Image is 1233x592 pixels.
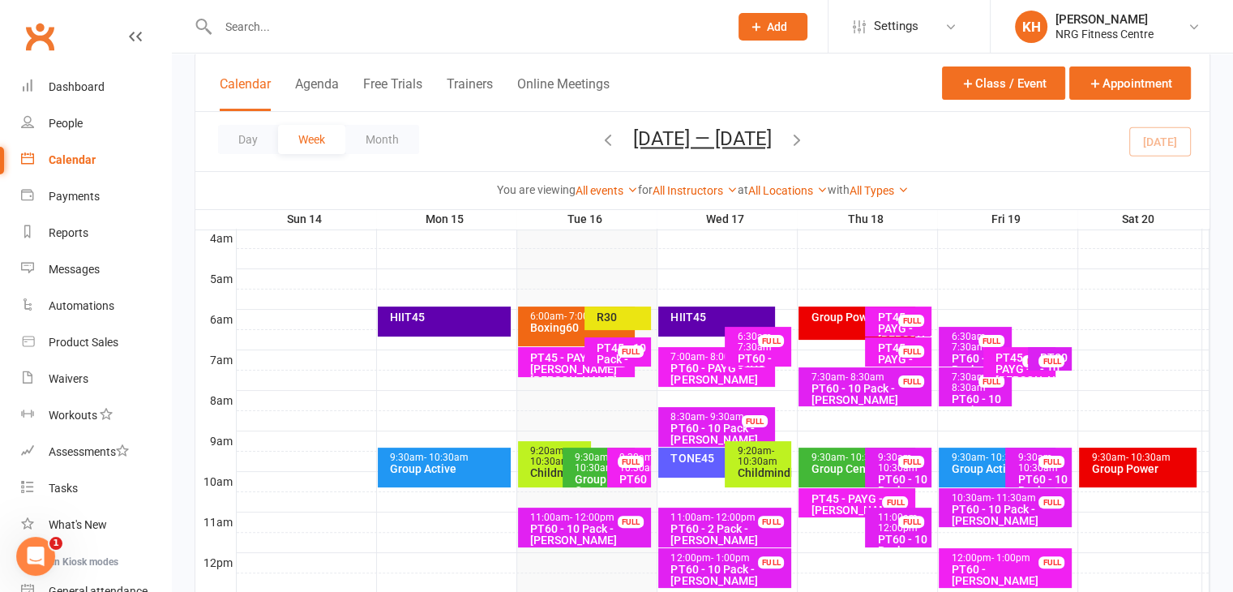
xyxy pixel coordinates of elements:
[898,516,924,528] div: FULL
[1038,556,1064,568] div: FULL
[21,142,171,178] a: Calendar
[574,453,631,474] div: 9:30am
[670,553,788,564] div: 12:00pm
[877,512,919,534] span: - 12:00pm
[898,456,924,468] div: FULL
[758,516,784,528] div: FULL
[49,153,96,166] div: Calendar
[49,537,62,550] span: 1
[195,309,236,329] th: 6am
[670,513,788,523] div: 11:00am
[49,190,100,203] div: Payments
[876,311,928,345] div: PT45 - PAYG - [PERSON_NAME]
[653,184,738,197] a: All Instructors
[529,322,631,333] div: Boxing60
[497,183,576,196] strong: You are viewing
[758,556,784,568] div: FULL
[1038,496,1064,508] div: FULL
[529,467,587,478] div: Childminding
[995,352,1052,397] div: PT45 - PAYG - [PERSON_NAME] [PERSON_NAME]
[1055,12,1154,27] div: [PERSON_NAME]
[633,127,772,150] button: [DATE] — [DATE]
[389,311,507,323] div: HIIT45
[810,463,912,474] div: Group Centergy
[828,183,850,196] strong: with
[49,372,88,385] div: Waivers
[876,513,928,534] div: 11:00am
[529,311,631,322] div: 6:00am
[1039,352,1069,409] div: PT30 - 10 Pack - [PERSON_NAME]
[49,336,118,349] div: Product Sales
[389,463,507,474] div: Group Active
[738,183,748,196] strong: at
[363,76,422,111] button: Free Trials
[736,353,788,387] div: PT60 - PAYG - [PERSON_NAME]
[736,467,788,478] div: Childminding
[389,453,507,463] div: 9:30am
[49,482,78,495] div: Tasks
[670,412,772,423] div: 8:30am
[21,105,171,142] a: People
[670,453,772,464] div: TONE45
[1090,453,1193,463] div: 9:30am
[570,512,614,523] span: - 12:00pm
[619,474,649,508] div: PT60 - [PERSON_NAME]
[704,351,743,362] span: - 8:00am
[1022,355,1048,367] div: FULL
[767,20,787,33] span: Add
[951,331,987,353] span: - 7:30am
[877,452,917,474] span: - 10:30am
[737,331,773,353] span: - 7:30am
[21,288,171,324] a: Automations
[1017,452,1057,474] span: - 10:30am
[529,513,648,523] div: 11:00am
[670,352,772,362] div: 7:00am
[619,453,649,474] div: 9:30am
[704,411,743,423] span: - 9:30am
[898,375,924,388] div: FULL
[810,311,912,323] div: Group Power (50)
[874,8,918,45] span: Settings
[710,512,755,523] span: - 12:00pm
[950,504,1068,526] div: PT60 - 10 Pack - [PERSON_NAME]
[295,76,339,111] button: Agenda
[951,371,987,393] span: - 8:30am
[736,332,788,353] div: 6:30am
[517,76,610,111] button: Online Meetings
[950,463,1052,474] div: Group Active
[1038,355,1064,367] div: FULL
[845,452,889,463] span: - 10:30am
[1015,11,1047,43] div: KH
[742,415,768,427] div: FULL
[850,184,909,197] a: All Types
[1055,27,1154,41] div: NRG Fitness Centre
[220,76,271,111] button: Calendar
[376,209,516,230] th: Mon 15
[748,184,828,197] a: All Locations
[950,564,1068,586] div: PT60 - [PERSON_NAME]
[195,390,236,410] th: 8am
[596,311,648,323] div: R30
[950,493,1068,504] div: 10:30am
[758,335,784,347] div: FULL
[21,397,171,434] a: Workouts
[21,470,171,507] a: Tasks
[195,471,236,491] th: 10am
[670,423,772,445] div: PT60 - 10 Pack - [PERSON_NAME]
[950,553,1068,564] div: 12:00pm
[278,125,345,154] button: Week
[985,452,1030,463] span: - 10:30am
[49,299,114,312] div: Automations
[529,352,631,386] div: PT45 - PAYG - [PERSON_NAME] [PERSON_NAME]
[195,228,236,248] th: 4am
[49,409,97,422] div: Workouts
[1017,453,1068,474] div: 9:30am
[670,362,772,385] div: PT60 - PAYG - [PERSON_NAME]
[618,456,644,468] div: FULL
[1125,452,1170,463] span: - 10:30am
[21,178,171,215] a: Payments
[576,184,638,197] a: All events
[49,117,83,130] div: People
[978,335,1004,347] div: FULL
[529,446,587,467] div: 9:20am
